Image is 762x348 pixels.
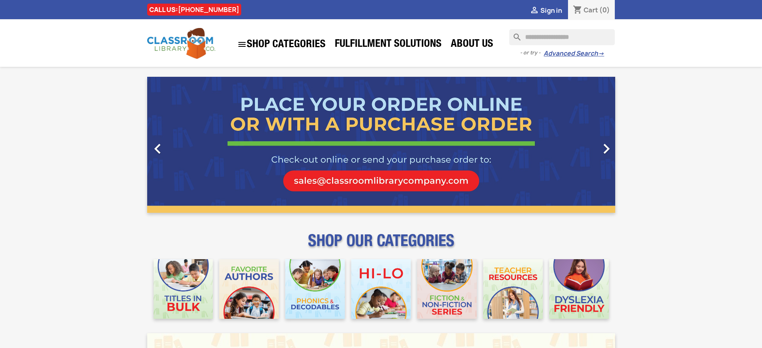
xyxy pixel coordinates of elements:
img: CLC_HiLo_Mobile.jpg [351,259,411,319]
a:  Sign in [530,6,562,15]
a: Previous [147,77,218,213]
i:  [530,6,539,16]
a: Advanced Search→ [544,50,604,58]
i: shopping_cart [573,6,582,15]
img: CLC_Fiction_Nonfiction_Mobile.jpg [417,259,477,319]
a: Next [545,77,615,213]
span: → [598,50,604,58]
i: search [509,29,519,39]
input: Search [509,29,615,45]
img: CLC_Teacher_Resources_Mobile.jpg [483,259,543,319]
div: CALL US: [147,4,241,16]
span: Cart [584,6,598,14]
i:  [148,139,168,159]
span: (0) [599,6,610,14]
a: About Us [447,37,497,53]
a: Fulfillment Solutions [331,37,446,53]
img: Classroom Library Company [147,28,215,59]
span: - or try - [520,49,544,57]
span: Sign in [540,6,562,15]
img: CLC_Bulk_Mobile.jpg [154,259,213,319]
a: [PHONE_NUMBER] [178,5,239,14]
img: CLC_Phonics_And_Decodables_Mobile.jpg [285,259,345,319]
p: SHOP OUR CATEGORIES [147,238,615,253]
i:  [596,139,616,159]
img: CLC_Dyslexia_Mobile.jpg [549,259,609,319]
a: SHOP CATEGORIES [233,36,330,53]
i:  [237,40,247,49]
img: CLC_Favorite_Authors_Mobile.jpg [219,259,279,319]
ul: Carousel container [147,77,615,213]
